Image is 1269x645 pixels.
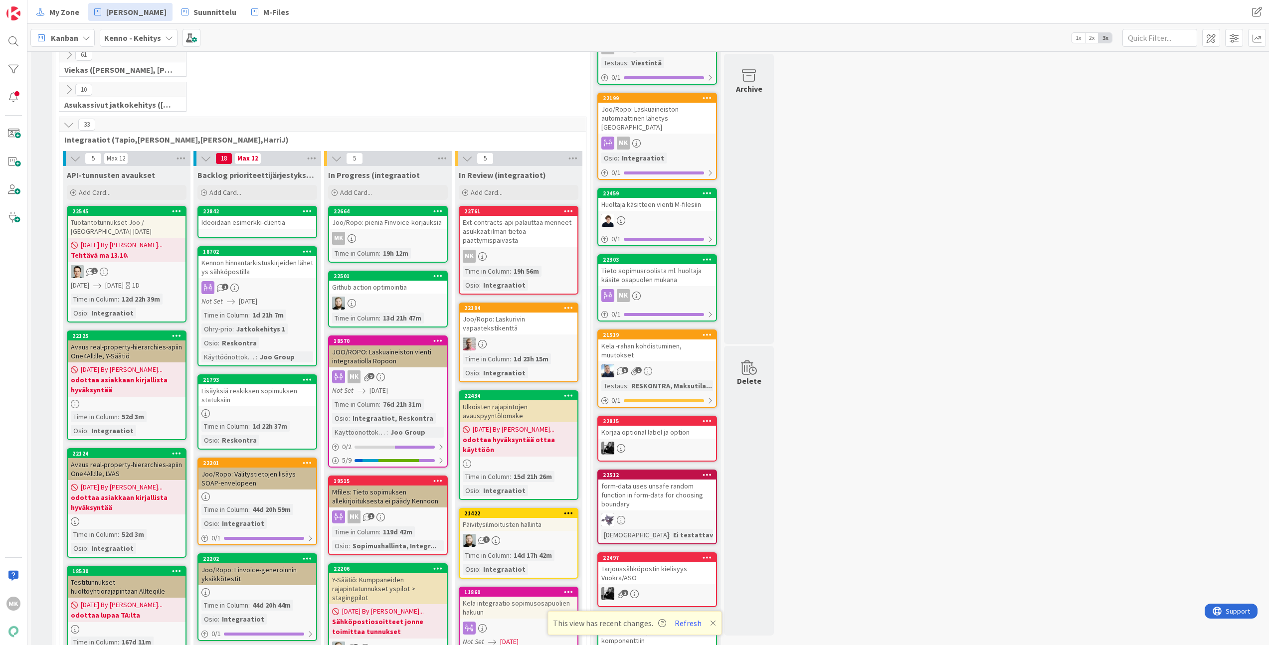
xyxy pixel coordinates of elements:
div: 0/2 [329,441,447,453]
div: Jatkokehitys 1 [234,323,288,334]
div: 21793Lisäyksiä reskiksen sopimuksen statuksiin [198,375,316,406]
div: 22201Joo/Ropo: Välitystietojen lisäys SOAP-envelopeen [198,459,316,489]
div: 22202 [198,554,316,563]
div: Osio [71,308,87,319]
div: form-data uses unsafe random function in form-data for choosing boundary [598,480,716,510]
div: Time in Column [463,353,510,364]
a: 22199Joo/Ropo: Laskuaineiston automaattinen lähetys [GEOGRAPHIC_DATA]MKOsio:Integraatiot0/1 [597,93,717,180]
a: 22501Github action optimointiaSHTime in Column:13d 21h 47m [328,271,448,327]
a: 18702Kennon hinnantarkistuskirjeiden lähetys sähköpostillaNot Set[DATE]Time in Column:1d 21h 7mOh... [197,246,317,366]
div: MK [460,250,577,263]
span: Add Card... [209,188,241,197]
div: Osio [463,564,479,575]
span: : [510,550,511,561]
div: Integraatiot, Reskontra [350,413,436,424]
div: Integraatiot [481,564,528,575]
div: 19515Mfiles: Tieto sopimuksen allekirjoituksesta ei päädy Kennoon [329,477,447,507]
span: : [87,425,89,436]
div: 0/1 [598,166,716,179]
div: 22501 [329,272,447,281]
div: Joo/Ropo: Laskurivin vapaatekstikenttä [460,313,577,334]
div: Time in Column [463,550,510,561]
img: TT [71,265,84,278]
span: : [248,421,250,432]
span: 0 / 1 [611,167,621,178]
div: 21519 [603,331,716,338]
div: Joo Group [388,427,428,438]
a: 18570JOO/ROPO: Laskuaineiston vienti integraatiolla RopoonMKNot Set[DATE]Time in Column:76d 21h 3... [328,335,448,468]
div: Integraatiot [89,425,136,436]
img: SH [332,297,345,310]
span: : [669,529,671,540]
div: Osio [201,435,218,446]
div: SH [329,297,447,310]
div: 1d 21h 7m [250,310,286,321]
div: 22194 [464,305,577,312]
div: 22199 [603,95,716,102]
div: 22206Y-Säätiö: Kumppaneiden rajapintatunnukset yspilot > stagingpilot [329,564,447,604]
span: : [379,526,380,537]
div: Joo Group [257,351,297,362]
div: 22434Ulkoisten rajapintojen avauspyyntölomake [460,391,577,422]
div: Integraatiot [89,543,136,554]
div: Integraatiot [89,308,136,319]
span: 0 / 1 [611,72,621,83]
a: 22545Tuotantotunnukset Joo / [GEOGRAPHIC_DATA] [DATE][DATE] By [PERSON_NAME]...Tehtävä ma 13.10.T... [67,206,186,322]
img: KM [601,442,614,455]
div: 18702Kennon hinnantarkistuskirjeiden lähetys sähköpostilla [198,247,316,278]
div: 22842Ideoidaan esimerkki-clientia [198,207,316,229]
a: My Zone [30,3,85,21]
input: Quick Filter... [1122,29,1197,47]
div: 1D [132,280,140,291]
div: 22545 [68,207,185,216]
div: KM [598,442,716,455]
span: 1 [222,284,228,290]
a: 19515Mfiles: Tieto sopimuksen allekirjoituksesta ei päädy KennoonMKTime in Column:119d 42mOsio:So... [328,476,448,555]
div: 22761Ext-contracts-api palauttaa menneet asukkaat ilman tietoa päättymispäivästä [460,207,577,247]
div: 22125 [72,332,185,339]
div: Testaus [601,57,627,68]
img: SH [463,534,476,547]
div: 22459Huoltaja käsitteen vienti M-filesiin [598,189,716,211]
div: JJ [598,364,716,377]
div: 22664Joo/Ropo: pieniä Finvoice-korjauksia [329,207,447,229]
span: 0 / 1 [211,533,221,543]
div: 1d 23h 15m [511,353,551,364]
div: 22501 [334,273,447,280]
div: Huoltaja käsitteen vienti M-filesiin [598,198,716,211]
span: My Zone [49,6,79,18]
div: 22497 [603,554,716,561]
div: 22124 [72,450,185,457]
img: Visit kanbanzone.com [6,6,20,20]
div: Integraatiot [481,367,528,378]
div: Avaus real-property-hierarchies-apiin One4All:lle, Y-Säätiö [68,340,185,362]
div: SH [460,534,577,547]
div: Osio [201,337,218,348]
div: 22512form-data uses unsafe random function in form-data for choosing boundary [598,471,716,510]
div: 22202Joo/Ropo: Finvoice-generoinnin yksikkötestit [198,554,316,585]
span: 0 / 2 [342,442,352,452]
img: HJ [463,337,476,350]
div: 21793 [198,375,316,384]
a: 22459Huoltaja käsitteen vienti M-filesiinMT0/1 [597,188,717,246]
div: Osio [601,153,618,163]
span: : [87,308,89,319]
span: Kanban [51,32,78,44]
img: JJ [601,364,614,377]
div: 21519Kela -rahan kohdistuminen, muutokset [598,330,716,361]
div: 22124Avaus real-property-hierarchies-apiin One4All:lle, LVAS [68,449,185,480]
div: Osio [463,367,479,378]
div: Time in Column [332,526,379,537]
div: 0/1 [198,532,316,544]
div: 22815 [598,417,716,426]
div: Time in Column [201,421,248,432]
span: 9 [368,373,374,379]
span: : [349,413,350,424]
span: : [349,540,350,551]
div: 19h 56m [511,266,542,277]
span: [PERSON_NAME] [106,6,167,18]
div: 15d 21h 26m [511,471,554,482]
div: 18570 [329,336,447,345]
div: 14d 17h 42m [511,550,554,561]
div: 22124 [68,449,185,458]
